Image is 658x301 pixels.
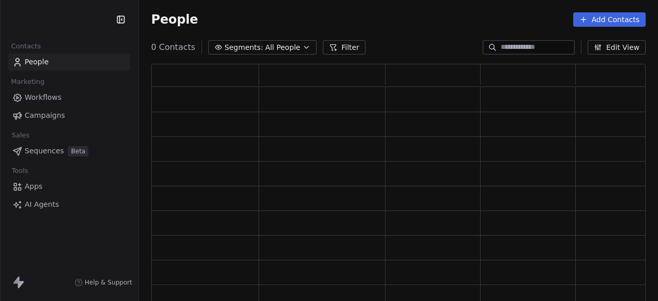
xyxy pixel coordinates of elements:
[265,42,300,53] span: All People
[7,163,32,179] span: Tools
[151,12,198,27] span: People
[8,178,130,195] a: Apps
[25,199,59,210] span: AI Agents
[25,57,49,67] span: People
[25,92,62,103] span: Workflows
[25,146,64,156] span: Sequences
[7,39,45,54] span: Contacts
[323,40,365,55] button: Filter
[8,143,130,160] a: SequencesBeta
[8,196,130,213] a: AI Agents
[151,41,195,54] span: 0 Contacts
[75,278,132,287] a: Help & Support
[8,54,130,70] a: People
[573,12,646,27] button: Add Contacts
[8,107,130,124] a: Campaigns
[8,89,130,106] a: Workflows
[68,146,88,156] span: Beta
[7,74,49,90] span: Marketing
[25,181,43,192] span: Apps
[25,110,65,121] span: Campaigns
[85,278,132,287] span: Help & Support
[225,42,263,53] span: Segments:
[7,128,34,143] span: Sales
[588,40,646,55] button: Edit View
